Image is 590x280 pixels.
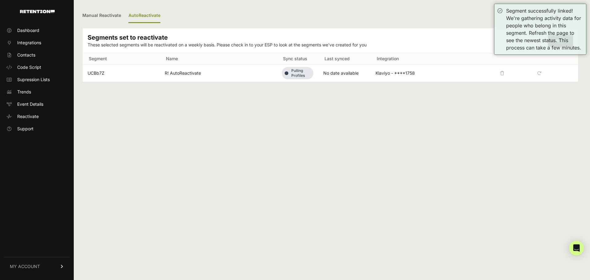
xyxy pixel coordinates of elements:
td: R! AutoReactivate [160,65,277,82]
span: Supression Lists [17,77,50,83]
a: Manual Reactivate [82,9,121,23]
th: Integration [371,53,495,65]
span: MY ACCOUNT [10,263,40,270]
a: Code Script [4,62,70,72]
div: Segment successfully linked! We're gathering activity data for people who belong in this segment.... [506,7,583,51]
a: Integrations [4,38,70,48]
a: MY ACCOUNT [4,257,70,276]
span: Dashboard [17,27,39,34]
a: Reactivate [4,112,70,121]
td: No date available [318,65,371,82]
img: Retention.com [20,10,55,13]
a: Event Details [4,99,70,109]
div: AutoReactivate [128,9,160,23]
div: Pulling Profiles [282,67,313,79]
th: Last synced [318,53,371,65]
span: Integrations [17,40,41,46]
th: Sync status [277,53,318,65]
th: Segment [83,53,160,65]
a: Trends [4,87,70,97]
a: Contacts [4,50,70,60]
span: Code Script [17,64,41,70]
span: Event Details [17,101,43,107]
a: Support [4,124,70,134]
span: Contacts [17,52,35,58]
div: Open Intercom Messenger [569,241,584,255]
span: Trends [17,89,31,95]
span: Support [17,126,33,132]
td: UCBb7Z [83,65,160,82]
a: Dashboard [4,26,70,35]
th: Name [160,53,277,65]
span: Reactivate [17,113,39,120]
p: These selected segments will be reactivated on a weekly basis. Please check in to your ESP to loo... [88,42,367,48]
a: Supression Lists [4,75,70,85]
h3: Segments set to reactivate [88,33,367,42]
